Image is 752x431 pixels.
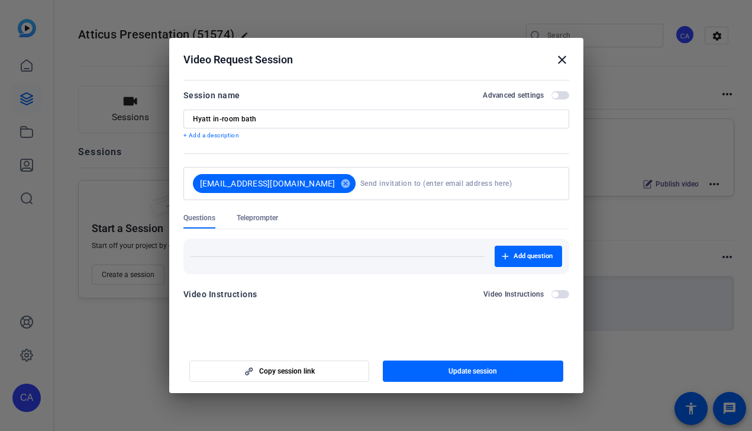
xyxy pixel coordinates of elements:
div: Video Request Session [183,53,569,67]
span: Copy session link [259,366,315,376]
div: Session name [183,88,240,102]
h2: Advanced settings [483,91,544,100]
button: Update session [383,361,563,382]
span: [EMAIL_ADDRESS][DOMAIN_NAME] [200,178,335,189]
span: Add question [514,252,553,261]
input: Enter Session Name [193,114,560,124]
button: Add question [495,246,562,267]
span: Teleprompter [237,213,278,223]
span: Questions [183,213,215,223]
button: Copy session link [189,361,370,382]
mat-icon: close [555,53,569,67]
input: Send invitation to (enter email address here) [360,172,555,195]
h2: Video Instructions [483,290,544,299]
mat-icon: cancel [335,178,356,189]
p: + Add a description [183,131,569,140]
div: Video Instructions [183,287,257,301]
span: Update session [448,366,497,376]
